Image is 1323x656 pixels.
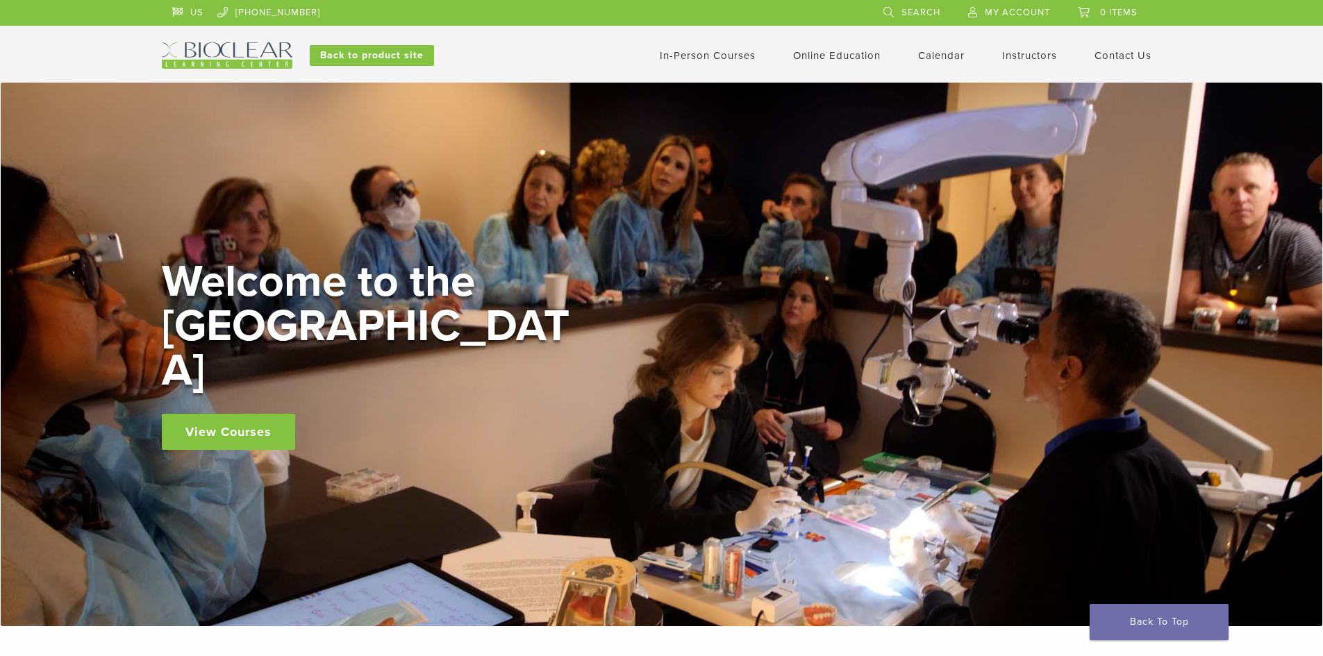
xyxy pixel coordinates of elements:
[162,260,579,393] h2: Welcome to the [GEOGRAPHIC_DATA]
[660,49,756,62] a: In-Person Courses
[1095,49,1151,62] a: Contact Us
[1090,604,1229,640] a: Back To Top
[918,49,965,62] a: Calendar
[162,42,292,69] img: Bioclear
[162,414,295,450] a: View Courses
[985,7,1050,18] span: My Account
[793,49,881,62] a: Online Education
[901,7,940,18] span: Search
[1002,49,1057,62] a: Instructors
[310,45,434,66] a: Back to product site
[1100,7,1138,18] span: 0 items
